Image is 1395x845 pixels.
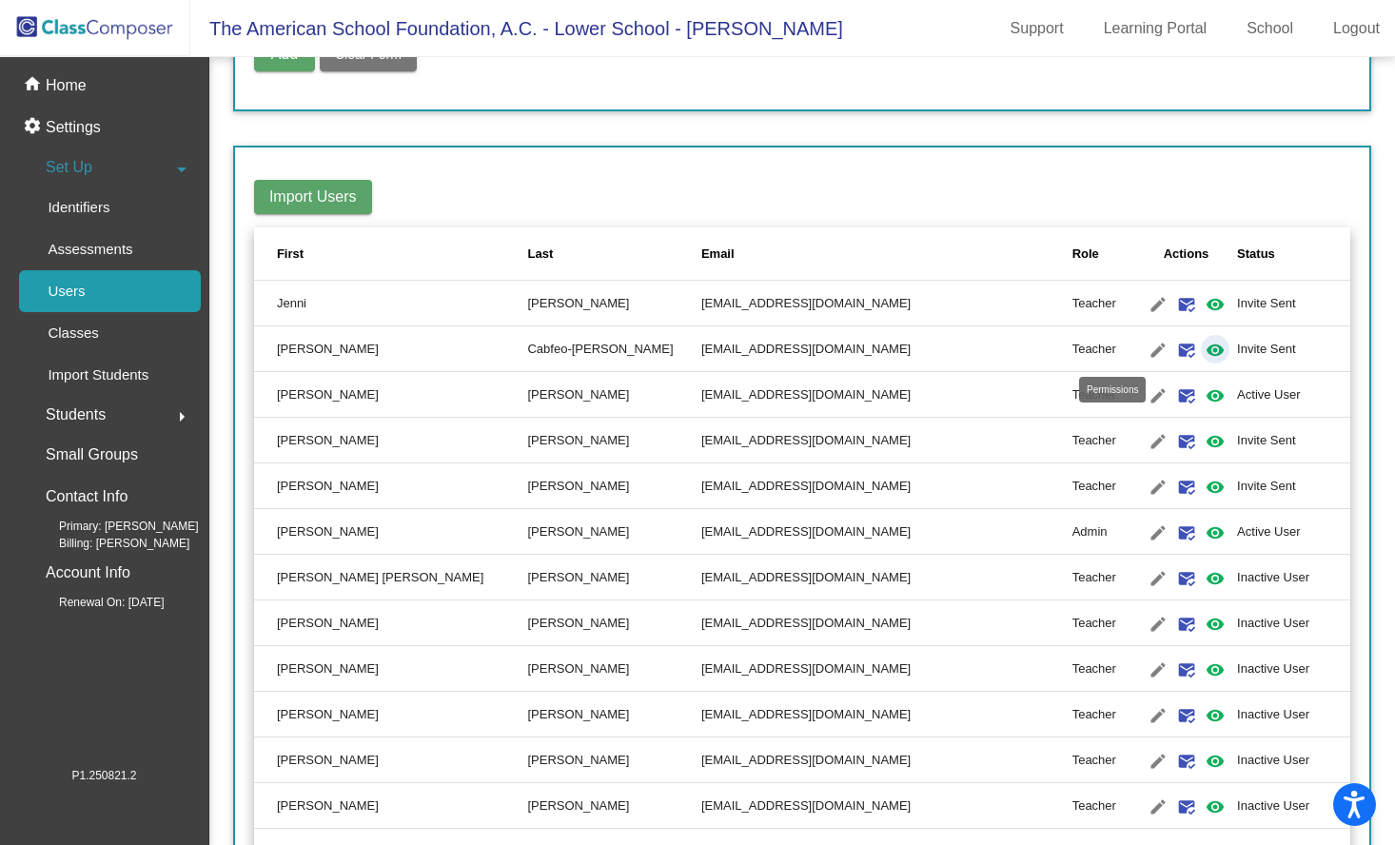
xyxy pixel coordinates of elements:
mat-icon: edit [1147,567,1169,590]
td: [PERSON_NAME] [527,783,700,829]
mat-icon: edit [1147,704,1169,727]
td: [PERSON_NAME] [254,372,528,418]
mat-icon: edit [1147,750,1169,773]
p: Assessments [48,238,132,261]
span: Set Up [46,154,92,181]
mat-icon: visibility [1204,521,1227,544]
td: [PERSON_NAME] [527,555,700,600]
td: Teacher [1072,463,1135,509]
mat-icon: mark_email_read [1175,476,1198,499]
p: Users [48,280,85,303]
td: Invite Sent [1237,326,1350,372]
td: Teacher [1072,737,1135,783]
th: Actions [1135,227,1237,281]
span: The American School Foundation, A.C. - Lower School - [PERSON_NAME] [190,13,843,44]
mat-icon: visibility [1204,430,1227,453]
td: [PERSON_NAME] [254,600,528,646]
td: [PERSON_NAME] [527,600,700,646]
td: [PERSON_NAME] [254,646,528,692]
td: Inactive User [1237,646,1350,692]
mat-icon: edit [1147,613,1169,636]
mat-icon: visibility [1204,658,1227,681]
p: Account Info [46,560,130,586]
mat-icon: settings [23,116,46,139]
td: Teacher [1072,281,1135,326]
div: Status [1237,245,1275,264]
td: [PERSON_NAME] [254,737,528,783]
div: Role [1072,245,1099,264]
td: [PERSON_NAME] [527,281,700,326]
td: [EMAIL_ADDRESS][DOMAIN_NAME] [701,281,1072,326]
mat-icon: edit [1147,521,1169,544]
p: Settings [46,116,101,139]
td: [EMAIL_ADDRESS][DOMAIN_NAME] [701,600,1072,646]
td: Inactive User [1237,692,1350,737]
td: [PERSON_NAME] [PERSON_NAME] [254,555,528,600]
td: Invite Sent [1237,281,1350,326]
div: Email [701,245,1072,264]
td: [EMAIL_ADDRESS][DOMAIN_NAME] [701,692,1072,737]
a: Learning Portal [1089,13,1223,44]
td: Admin [1072,509,1135,555]
td: [EMAIL_ADDRESS][DOMAIN_NAME] [701,418,1072,463]
mat-icon: mark_email_read [1175,339,1198,362]
span: Import Users [269,188,357,205]
mat-icon: visibility [1204,796,1227,818]
mat-icon: mark_email_read [1175,430,1198,453]
div: First [277,245,304,264]
td: [PERSON_NAME] [254,783,528,829]
div: First [277,245,528,264]
mat-icon: visibility [1204,613,1227,636]
a: Support [995,13,1079,44]
td: Invite Sent [1237,463,1350,509]
td: [EMAIL_ADDRESS][DOMAIN_NAME] [701,646,1072,692]
mat-icon: edit [1147,796,1169,818]
div: Status [1237,245,1327,264]
td: Jenni [254,281,528,326]
mat-icon: arrow_right [170,405,193,428]
mat-icon: visibility [1204,476,1227,499]
td: Teacher [1072,555,1135,600]
p: Home [46,74,87,97]
div: Last [527,245,553,264]
p: Identifiers [48,196,109,219]
span: Primary: [PERSON_NAME] [29,518,199,535]
mat-icon: mark_email_read [1175,658,1198,681]
p: Contact Info [46,483,128,510]
td: Inactive User [1237,737,1350,783]
mat-icon: visibility [1204,567,1227,590]
td: [PERSON_NAME] [527,372,700,418]
td: [EMAIL_ADDRESS][DOMAIN_NAME] [701,372,1072,418]
mat-icon: mark_email_read [1175,384,1198,407]
mat-icon: visibility [1204,704,1227,727]
td: Cabfeo-[PERSON_NAME] [527,326,700,372]
td: Teacher [1072,600,1135,646]
mat-icon: edit [1147,384,1169,407]
mat-icon: edit [1147,476,1169,499]
p: Small Groups [46,442,138,468]
span: Students [46,402,106,428]
mat-icon: arrow_drop_down [170,158,193,181]
td: [EMAIL_ADDRESS][DOMAIN_NAME] [701,463,1072,509]
mat-icon: visibility [1204,384,1227,407]
td: [EMAIL_ADDRESS][DOMAIN_NAME] [701,509,1072,555]
p: Import Students [48,364,148,386]
td: [PERSON_NAME] [527,463,700,509]
span: Renewal On: [DATE] [29,594,164,611]
td: [EMAIL_ADDRESS][DOMAIN_NAME] [701,326,1072,372]
td: [PERSON_NAME] [254,509,528,555]
td: Teacher [1072,372,1135,418]
mat-icon: mark_email_read [1175,704,1198,727]
td: [PERSON_NAME] [527,646,700,692]
button: Import Users [254,180,372,214]
td: Inactive User [1237,555,1350,600]
div: Last [527,245,700,264]
td: [PERSON_NAME] [527,509,700,555]
span: Billing: [PERSON_NAME] [29,535,189,552]
td: [PERSON_NAME] [254,326,528,372]
td: [EMAIL_ADDRESS][DOMAIN_NAME] [701,783,1072,829]
mat-icon: edit [1147,430,1169,453]
td: [PERSON_NAME] [527,692,700,737]
td: Teacher [1072,692,1135,737]
mat-icon: mark_email_read [1175,521,1198,544]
